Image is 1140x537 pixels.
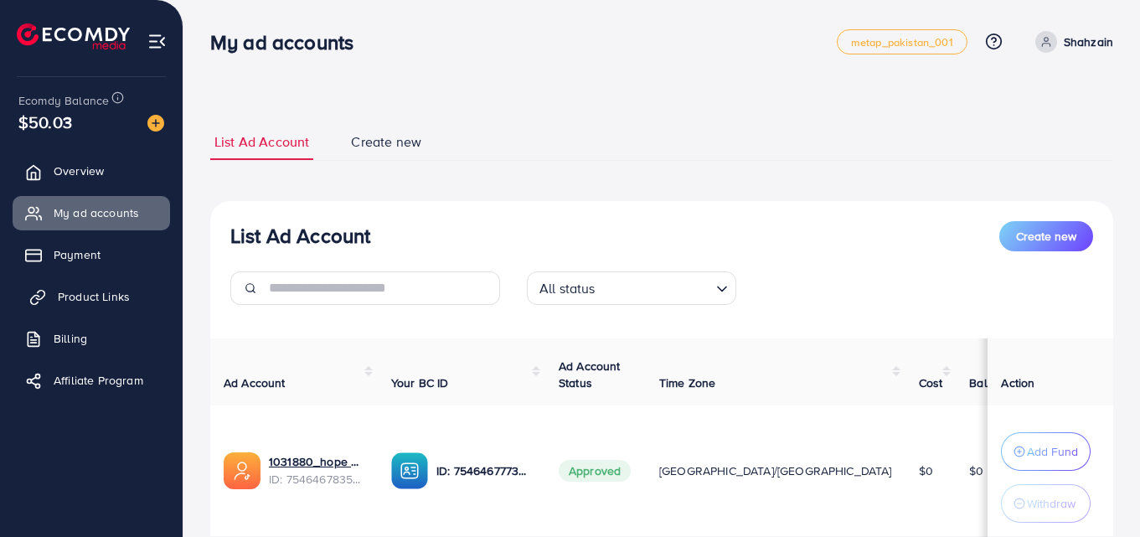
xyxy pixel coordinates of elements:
p: Withdraw [1027,493,1076,514]
span: All status [536,276,599,301]
a: 1031880_hope star 22_1757049035151 [269,453,364,470]
img: image [147,115,164,132]
button: Withdraw [1001,484,1091,523]
span: Product Links [58,288,130,305]
span: Billing [54,330,87,347]
a: My ad accounts [13,196,170,230]
button: Create new [999,221,1093,251]
span: List Ad Account [214,132,309,152]
span: Create new [1016,228,1076,245]
span: Approved [559,460,631,482]
span: Time Zone [659,374,715,391]
a: Billing [13,322,170,355]
span: Affiliate Program [54,372,143,389]
p: Shahzain [1064,32,1113,52]
span: Balance [969,374,1014,391]
span: Ecomdy Balance [18,92,109,109]
span: Ad Account Status [559,358,621,391]
span: [GEOGRAPHIC_DATA]/[GEOGRAPHIC_DATA] [659,462,892,479]
button: Add Fund [1001,432,1091,471]
a: Product Links [13,280,170,313]
span: Ad Account [224,374,286,391]
img: logo [17,23,130,49]
iframe: Chat [1069,462,1127,524]
a: metap_pakistan_001 [837,29,967,54]
span: Your BC ID [391,374,449,391]
div: Search for option [527,271,736,305]
span: Cost [919,374,943,391]
a: Shahzain [1029,31,1113,53]
h3: List Ad Account [230,224,370,248]
img: ic-ba-acc.ded83a64.svg [391,452,428,489]
span: Overview [54,163,104,179]
img: menu [147,32,167,51]
span: Payment [54,246,101,263]
input: Search for option [601,273,709,301]
span: $0 [919,462,933,479]
p: Add Fund [1027,441,1078,462]
span: My ad accounts [54,204,139,221]
span: Action [1001,374,1034,391]
a: Payment [13,238,170,271]
img: ic-ads-acc.e4c84228.svg [224,452,260,489]
p: ID: 7546467773652975633 [436,461,532,481]
h3: My ad accounts [210,30,367,54]
span: metap_pakistan_001 [851,37,953,48]
a: Affiliate Program [13,364,170,397]
span: Create new [351,132,421,152]
span: $0 [969,462,983,479]
div: <span class='underline'>1031880_hope star 22_1757049035151</span></br>7546467835942699025 [269,453,364,488]
span: ID: 7546467835942699025 [269,471,364,488]
span: $50.03 [18,110,72,134]
a: Overview [13,154,170,188]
